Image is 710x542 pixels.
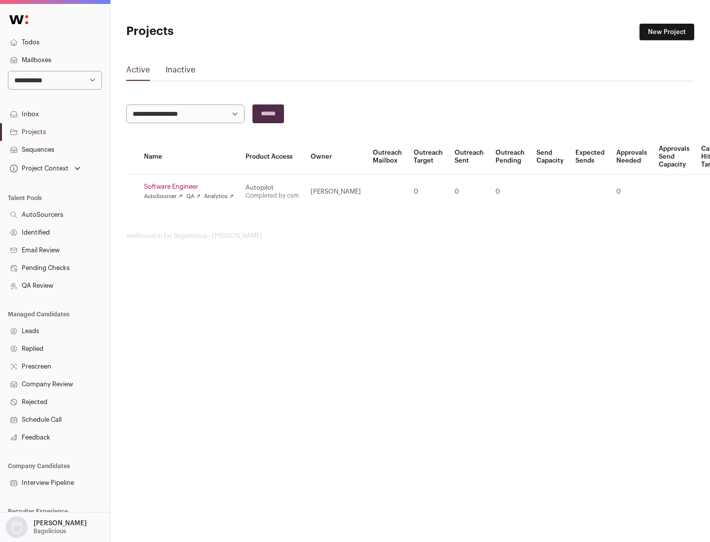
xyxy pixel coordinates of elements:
[6,516,28,538] img: nopic.png
[449,175,490,209] td: 0
[144,183,234,191] a: Software Engineer
[653,139,695,175] th: Approvals Send Capacity
[408,139,449,175] th: Outreach Target
[449,139,490,175] th: Outreach Sent
[305,139,367,175] th: Owner
[126,24,316,39] h1: Projects
[4,516,89,538] button: Open dropdown
[186,193,200,201] a: QA ↗
[610,139,653,175] th: Approvals Needed
[246,193,299,199] a: Completed by csm
[34,519,87,527] p: [PERSON_NAME]
[246,184,299,192] div: Autopilot
[34,527,66,535] p: Bagelicious
[490,175,531,209] td: 0
[138,139,240,175] th: Name
[408,175,449,209] td: 0
[4,10,34,30] img: Wellfound
[569,139,610,175] th: Expected Sends
[610,175,653,209] td: 0
[639,24,694,40] a: New Project
[126,232,694,240] footer: wellfound:ai for Bagelicious - [PERSON_NAME]
[305,175,367,209] td: [PERSON_NAME]
[204,193,233,201] a: Analytics ↗
[367,139,408,175] th: Outreach Mailbox
[531,139,569,175] th: Send Capacity
[144,193,182,201] a: AutoSourcer ↗
[8,162,82,175] button: Open dropdown
[166,64,195,80] a: Inactive
[240,139,305,175] th: Product Access
[490,139,531,175] th: Outreach Pending
[126,64,150,80] a: Active
[8,165,69,172] div: Project Context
